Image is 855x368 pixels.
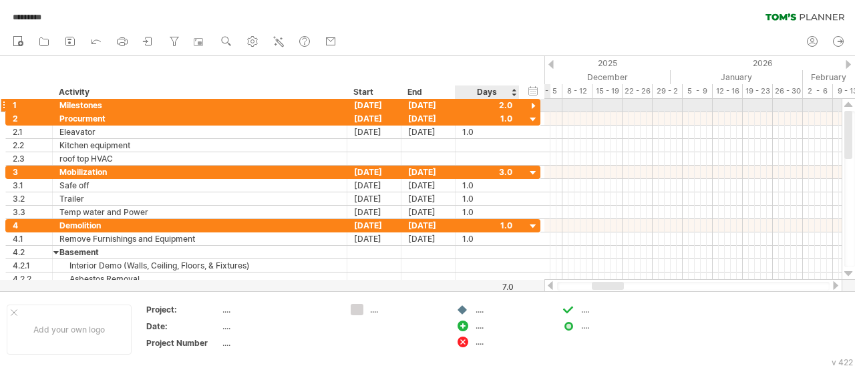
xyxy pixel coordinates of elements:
div: Interior Demo (Walls, Ceiling, Floors, & Fixtures) [59,259,340,272]
div: Procurment [59,112,340,125]
div: Safe off [59,179,340,192]
div: Date: [146,321,220,332]
div: [DATE] [347,232,401,245]
div: 4.2.1 [13,259,52,272]
div: 3.1 [13,179,52,192]
div: Asbestos Removal [59,272,340,285]
div: Milestones [59,99,340,112]
div: Project Number [146,337,220,349]
div: 8 - 12 [562,84,592,98]
div: [DATE] [401,112,456,125]
div: 1.0 [462,126,512,138]
div: 26 - 30 [773,84,803,98]
div: 2.2 [13,139,52,152]
div: 19 - 23 [743,84,773,98]
div: .... [222,321,335,332]
div: Basement [59,246,340,258]
div: [DATE] [401,219,456,232]
div: .... [222,337,335,349]
div: [DATE] [347,192,401,205]
div: Project: [146,304,220,315]
div: Kitchen equipment [59,139,340,152]
div: .... [476,320,548,331]
div: 2 - 6 [803,84,833,98]
div: Demolition [59,219,340,232]
div: 4 [13,219,52,232]
div: December 2025 [532,70,671,84]
div: Activity [59,85,339,99]
div: roof top HVAC [59,152,340,165]
div: [DATE] [401,166,456,178]
div: 3 [13,166,52,178]
div: January 2026 [671,70,803,84]
div: Temp water and Power [59,206,340,218]
div: 3.3 [13,206,52,218]
div: 2 [13,112,52,125]
div: [DATE] [401,232,456,245]
div: [DATE] [401,99,456,112]
div: 4.1 [13,232,52,245]
div: [DATE] [347,99,401,112]
div: .... [476,304,548,315]
div: Eleavator [59,126,340,138]
div: [DATE] [401,206,456,218]
div: [DATE] [347,219,401,232]
div: [DATE] [347,166,401,178]
div: .... [581,304,654,315]
div: .... [222,304,335,315]
div: 1 [13,99,52,112]
div: 3.2 [13,192,52,205]
div: 7.0 [456,282,514,292]
div: Add your own logo [7,305,132,355]
div: 1.0 [462,179,512,192]
div: 2.3 [13,152,52,165]
div: .... [581,320,654,331]
div: Trailer [59,192,340,205]
div: 5 - 9 [683,84,713,98]
div: Start [353,85,393,99]
div: [DATE] [347,126,401,138]
div: 29 - 2 [653,84,683,98]
div: [DATE] [347,206,401,218]
div: 1.0 [462,232,512,245]
div: 1 - 5 [532,84,562,98]
div: [DATE] [347,179,401,192]
div: 1.0 [462,206,512,218]
div: 1.0 [462,192,512,205]
div: 4.2 [13,246,52,258]
div: [DATE] [347,112,401,125]
div: 2.1 [13,126,52,138]
div: Remove Furnishings and Equipment [59,232,340,245]
div: [DATE] [401,126,456,138]
div: .... [476,336,548,347]
div: [DATE] [401,179,456,192]
div: Days [455,85,518,99]
div: v 422 [832,357,853,367]
div: .... [370,304,443,315]
div: 12 - 16 [713,84,743,98]
div: 4.2.2 [13,272,52,285]
div: End [407,85,448,99]
div: [DATE] [401,192,456,205]
div: Mobilization [59,166,340,178]
div: 15 - 19 [592,84,623,98]
div: 22 - 26 [623,84,653,98]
